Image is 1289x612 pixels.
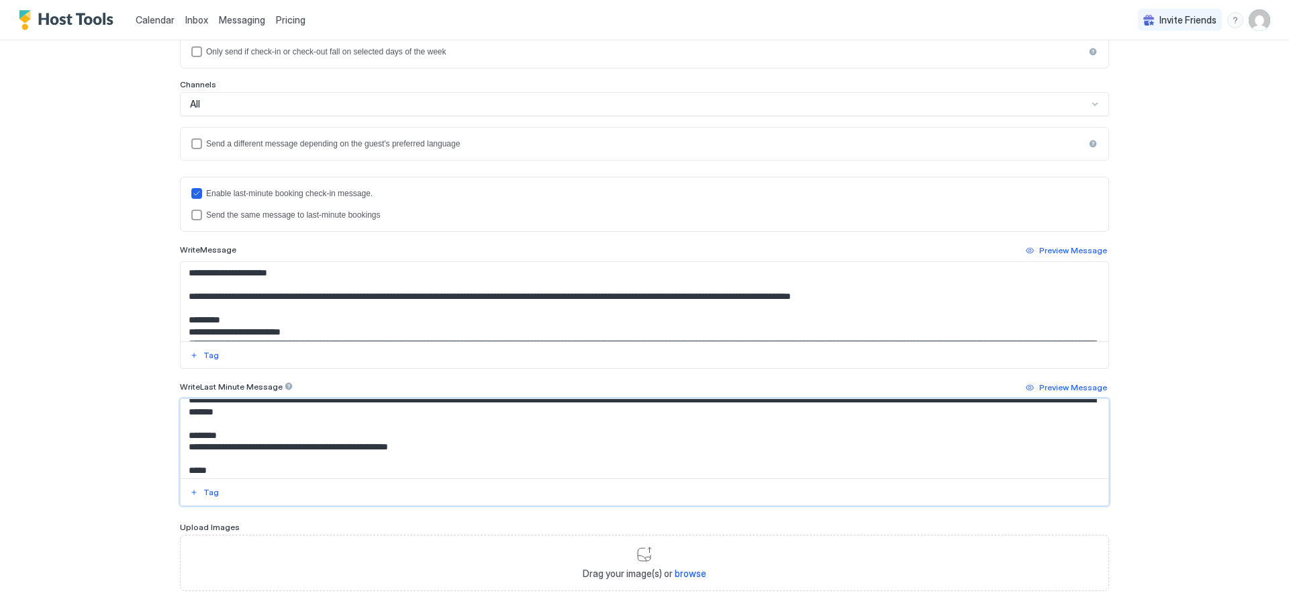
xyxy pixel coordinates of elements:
[1159,14,1216,26] span: Invite Friends
[675,568,706,579] span: browse
[203,486,219,498] div: Tag
[206,139,1084,148] div: Send a different message depending on the guest's preferred language
[180,382,283,392] span: Write Last Minute Message
[206,189,1098,198] div: Enable last-minute booking check-in message.
[191,46,1098,57] div: isLimited
[276,14,305,26] span: Pricing
[180,522,240,532] span: Upload Images
[583,568,706,580] span: Drag your image(s) or
[1024,243,1109,259] button: Preview Message
[188,347,221,363] button: Tag
[203,349,219,361] div: Tag
[188,484,221,500] button: Tag
[1249,9,1270,31] div: User profile
[13,566,46,599] iframe: Intercom live chat
[185,13,208,27] a: Inbox
[180,245,236,255] span: Write Message
[180,79,216,89] span: Channels
[181,399,1108,478] textarea: Input Field
[206,210,1098,220] div: Send the same message to last-minute bookings
[219,13,265,27] a: Messaging
[1024,380,1109,396] button: Preview Message
[191,210,1098,220] div: lastMinuteMessageIsTheSame
[191,138,1098,149] div: languagesEnabled
[185,14,208,26] span: Inbox
[206,47,1084,56] div: Only send if check-in or check-out fall on selected days of the week
[136,14,175,26] span: Calendar
[19,10,120,30] a: Host Tools Logo
[181,262,1108,341] textarea: Input Field
[1039,245,1107,257] div: Preview Message
[136,13,175,27] a: Calendar
[1039,382,1107,394] div: Preview Message
[191,188,1098,199] div: lastMinuteMessageEnabled
[190,98,200,110] span: All
[219,14,265,26] span: Messaging
[1227,12,1243,28] div: menu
